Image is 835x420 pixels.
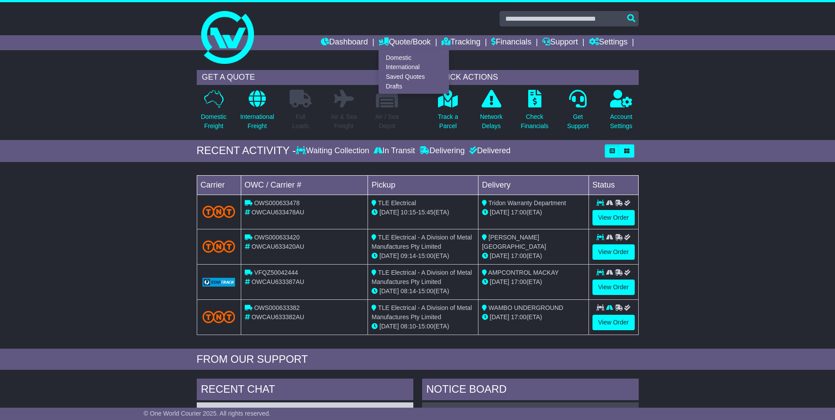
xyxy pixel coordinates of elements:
[431,70,639,85] div: QUICK ACTIONS
[511,278,526,285] span: 17:00
[592,315,635,330] a: View Order
[372,269,472,285] span: TLE Electrical - A Division of Metal Manufactures Pty Limited
[296,146,371,156] div: Waiting Collection
[251,209,304,216] span: OWCAU633478AU
[197,144,296,157] div: RECENT ACTIVITY -
[240,89,275,136] a: InternationalFreight
[589,175,638,195] td: Status
[379,287,399,295] span: [DATE]
[372,208,475,217] div: - (ETA)
[427,407,479,414] a: OWCAU631807AU
[368,175,478,195] td: Pickup
[379,35,430,50] a: Quote/Book
[401,323,416,330] span: 08:10
[418,252,434,259] span: 15:00
[422,379,639,402] div: NOTICE BOARD
[202,311,235,323] img: TNT_Domestic.png
[401,287,416,295] span: 08:14
[372,304,472,321] span: TLE Electrical - A Division of Metal Manufactures Pty Limited
[441,35,480,50] a: Tracking
[490,313,509,321] span: [DATE]
[379,50,449,94] div: Quote/Book
[378,199,416,206] span: TLE Electrical
[592,210,635,225] a: View Order
[372,146,417,156] div: In Transit
[375,112,399,131] p: Air / Sea Depot
[482,251,585,261] div: (ETA)
[379,72,449,82] a: Saved Quotes
[254,199,300,206] span: OWS000633478
[379,53,449,63] a: Domestic
[197,379,413,402] div: RECENT CHAT
[438,112,458,131] p: Track a Parcel
[197,353,639,366] div: FROM OUR SUPPORT
[401,252,416,259] span: 09:14
[597,407,634,414] div: [DATE] 10:09
[254,234,300,241] span: OWS000633420
[490,278,509,285] span: [DATE]
[479,89,503,136] a: NetworkDelays
[197,70,405,85] div: GET A QUOTE
[331,112,357,131] p: Air & Sea Freight
[511,252,526,259] span: 17:00
[482,277,585,287] div: (ETA)
[401,209,416,216] span: 10:15
[202,206,235,217] img: TNT_Domestic.png
[610,112,633,131] p: Account Settings
[467,146,511,156] div: Delivered
[567,112,589,131] p: Get Support
[490,209,509,216] span: [DATE]
[482,208,585,217] div: (ETA)
[418,323,434,330] span: 15:00
[482,234,546,250] span: [PERSON_NAME] [GEOGRAPHIC_DATA]
[417,146,467,156] div: Delivering
[201,112,226,131] p: Domestic Freight
[372,407,408,414] div: [DATE] 11:47
[379,81,449,91] a: Drafts
[592,280,635,295] a: View Order
[480,112,502,131] p: Network Delays
[511,209,526,216] span: 17:00
[566,89,589,136] a: GetSupport
[379,252,399,259] span: [DATE]
[542,35,578,50] a: Support
[290,112,312,131] p: Full Loads
[197,175,241,195] td: Carrier
[610,89,633,136] a: AccountSettings
[372,234,472,250] span: TLE Electrical - A Division of Metal Manufactures Pty Limited
[254,304,300,311] span: OWS000633382
[254,269,298,276] span: VFQZ50042444
[520,89,549,136] a: CheckFinancials
[488,269,559,276] span: AMPCONTROL MACKAY
[438,89,459,136] a: Track aParcel
[491,35,531,50] a: Financials
[481,407,554,414] span: Collection Ref. 211056321
[372,251,475,261] div: - (ETA)
[143,410,271,417] span: © One World Courier 2025. All rights reserved.
[379,323,399,330] span: [DATE]
[251,313,304,321] span: OWCAU633382AU
[321,35,368,50] a: Dashboard
[489,199,566,206] span: Tridon Warranty Department
[240,112,274,131] p: International Freight
[202,278,235,287] img: GetCarrierServiceLogo
[478,175,589,195] td: Delivery
[257,407,303,414] span: 389691 - 390887
[592,244,635,260] a: View Order
[490,252,509,259] span: [DATE]
[489,304,563,311] span: WAMBO UNDERGROUND
[418,209,434,216] span: 15:45
[201,407,409,414] div: ( )
[521,112,548,131] p: Check Financials
[379,209,399,216] span: [DATE]
[200,89,227,136] a: DomesticFreight
[372,322,475,331] div: - (ETA)
[201,407,255,414] a: OWCGB628906AU
[379,63,449,72] a: International
[418,287,434,295] span: 15:00
[251,243,304,250] span: OWCAU633420AU
[372,287,475,296] div: - (ETA)
[202,240,235,252] img: TNT_Domestic.png
[427,407,634,414] div: ( )
[251,278,304,285] span: OWCAU633387AU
